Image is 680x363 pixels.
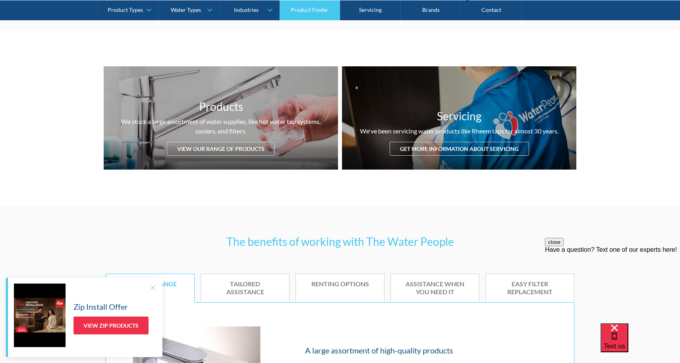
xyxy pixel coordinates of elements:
div: Renting options [308,280,372,288]
a: ProductsWe stock a large assortment of water supplies, like hot water tap systems, coolers, and f... [104,66,338,170]
img: Zip Install Offer [14,284,66,347]
div: Get more information about servicing [390,142,529,156]
h3: The benefits of working with The Water People [106,233,574,250]
div: We stock a large assortment of water supplies, like hot water tap systems, coolers, and filters. [112,117,330,136]
a: View Zip Products [73,317,149,334]
div: Product Types [108,6,143,13]
div: Easy filter replacement [498,280,562,297]
div: Water Types [171,6,201,13]
div: Industries [234,6,259,13]
h5: A large assortment of high-quality products [305,344,566,356]
a: ServicingWe've been servicing water products like Rheem taps for almost 30 years.Get more informa... [342,66,576,170]
h5: Zip Install Offer [73,301,128,313]
iframe: podium webchat widget prompt [545,238,680,333]
div: Tailored assistance [213,280,277,297]
div: View our range of products [167,142,275,156]
iframe: podium webchat widget bubble [601,323,680,363]
h3: Products [199,98,243,115]
h3: Servicing [437,108,481,124]
div: Assistance when you need it [403,280,467,297]
div: We've been servicing water products like Rheem taps for almost 30 years. [360,126,558,136]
